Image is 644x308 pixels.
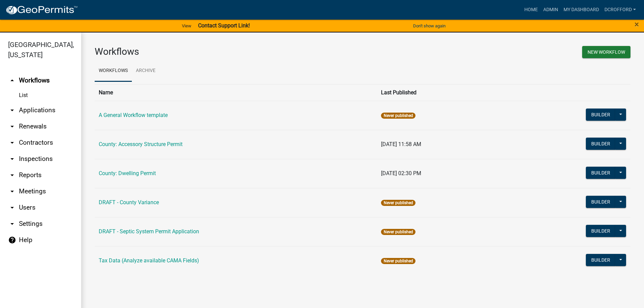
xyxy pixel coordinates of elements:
[8,122,16,131] i: arrow_drop_down
[635,20,639,29] span: ×
[561,3,602,16] a: My Dashboard
[586,167,616,179] button: Builder
[635,20,639,28] button: Close
[381,113,415,119] span: Never published
[8,155,16,163] i: arrow_drop_down
[99,170,156,176] a: County: Dwelling Permit
[377,84,503,101] th: Last Published
[99,228,199,235] a: DRAFT - Septic System Permit Application
[602,3,639,16] a: dcrofford
[586,196,616,208] button: Builder
[586,109,616,121] button: Builder
[586,254,616,266] button: Builder
[541,3,561,16] a: Admin
[586,225,616,237] button: Builder
[381,170,421,176] span: [DATE] 02:30 PM
[99,199,159,206] a: DRAFT - County Variance
[586,138,616,150] button: Builder
[198,22,250,29] strong: Contact Support Link!
[132,60,160,82] a: Archive
[8,106,16,114] i: arrow_drop_down
[8,139,16,147] i: arrow_drop_down
[95,60,132,82] a: Workflows
[381,141,421,147] span: [DATE] 11:58 AM
[99,257,199,264] a: Tax Data (Analyze available CAMA Fields)
[8,220,16,228] i: arrow_drop_down
[381,229,415,235] span: Never published
[95,46,358,57] h3: Workflows
[410,20,448,31] button: Don't show again
[95,84,377,101] th: Name
[8,236,16,244] i: help
[179,20,194,31] a: View
[8,187,16,195] i: arrow_drop_down
[381,200,415,206] span: Never published
[522,3,541,16] a: Home
[582,46,630,58] button: New Workflow
[381,258,415,264] span: Never published
[99,112,168,118] a: A General Workflow template
[8,76,16,85] i: arrow_drop_up
[8,171,16,179] i: arrow_drop_down
[99,141,183,147] a: County: Accessory Structure Permit
[8,204,16,212] i: arrow_drop_down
